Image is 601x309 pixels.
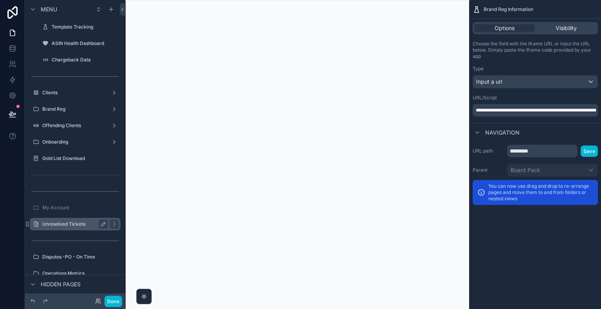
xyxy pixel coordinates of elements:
[473,75,598,88] button: Input a url
[52,57,119,63] label: Chargeback Data
[30,152,121,165] a: Gold List Download
[42,106,108,112] label: Brand Reg
[104,296,122,307] button: Done
[39,54,121,66] a: Chargeback Data
[556,24,577,32] span: Visibility
[511,166,540,174] span: Board Pack
[473,66,484,72] label: Type
[473,104,598,117] div: scrollable content
[39,37,121,50] a: ASIN Health Dashboard
[42,221,105,227] label: Unresolved Tickets
[30,119,121,132] a: Offending Clients
[39,21,121,33] a: Template Tracking
[30,251,121,263] a: Disputes -PO - On Time
[42,122,108,129] label: Offending Clients
[473,95,497,101] label: URL/Script
[495,24,515,32] span: Options
[507,163,598,177] button: Board Pack
[30,86,121,99] a: Clients
[41,5,57,13] span: Menu
[581,146,598,157] button: Save
[30,201,121,214] a: My Account
[30,218,121,230] a: Unresolved Tickets
[42,254,119,260] label: Disputes -PO - On Time
[52,24,119,30] label: Template Tracking
[476,78,502,86] span: Input a url
[484,6,533,13] span: Brand Reg Information
[30,103,121,115] a: Brand Reg
[42,90,108,96] label: Clients
[42,270,119,277] label: Operations Metrics
[41,280,81,288] span: Hidden pages
[488,183,593,202] p: You can now use drag and drop to re-arrange pages and move them to and from folders or nested views
[52,40,119,47] label: ASIN Health Dashboard
[485,129,520,137] span: Navigation
[30,136,121,148] a: Onboarding
[42,205,119,211] label: My Account
[42,155,119,162] label: Gold List Download
[473,167,504,173] label: Parent
[473,41,598,59] p: Choose the field with the iframe URL or input the URL below. Simply paste the iframe code provide...
[30,267,121,280] a: Operations Metrics
[473,148,504,154] label: URL path
[42,139,108,145] label: Onboarding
